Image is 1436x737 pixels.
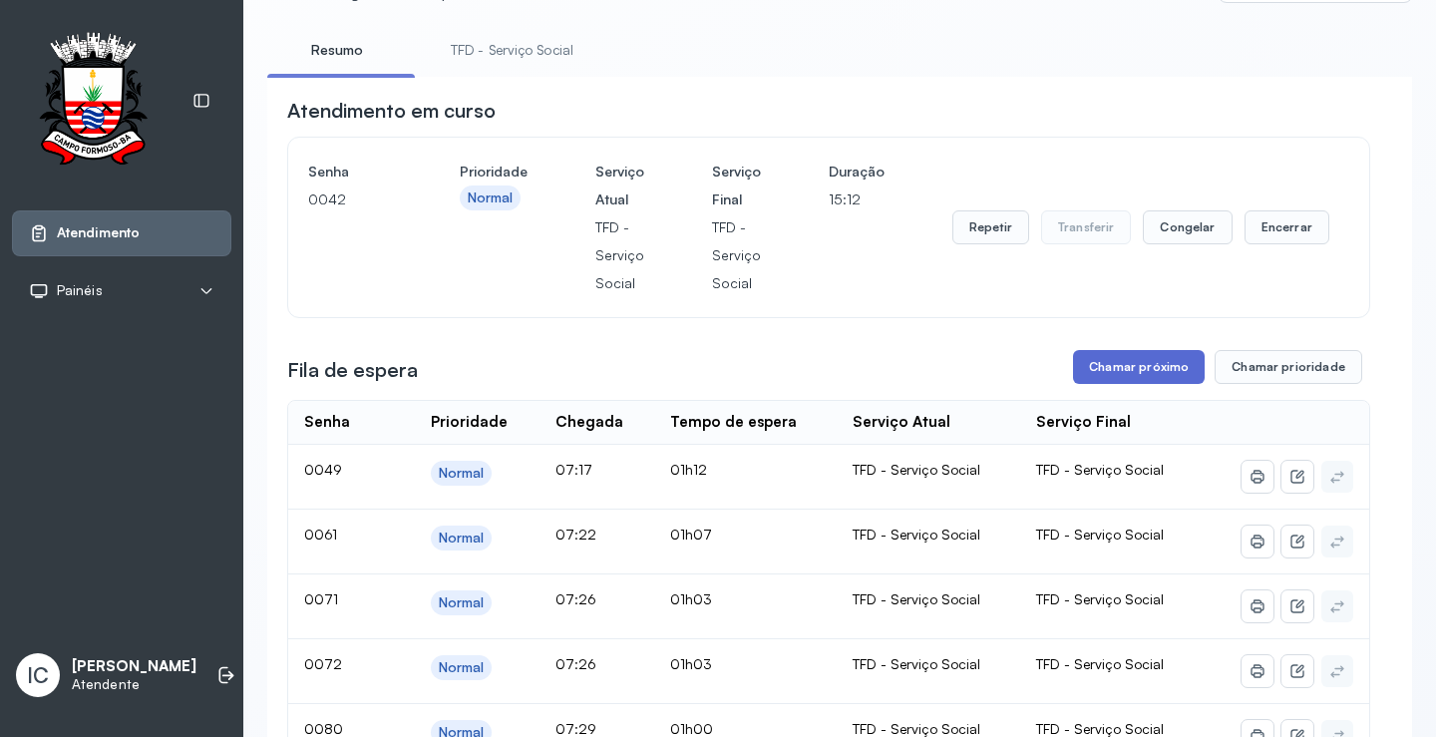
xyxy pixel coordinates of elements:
span: 01h03 [670,590,712,607]
span: TFD - Serviço Social [1036,526,1164,543]
div: Normal [468,189,514,206]
h4: Prioridade [460,158,528,185]
div: TFD - Serviço Social [853,461,1004,479]
span: 07:26 [555,590,596,607]
span: 0072 [304,655,342,672]
span: 07:29 [555,720,596,737]
span: 07:22 [555,526,596,543]
img: Logotipo do estabelecimento [21,32,165,171]
div: Serviço Final [1036,413,1131,432]
span: Atendimento [57,224,140,241]
div: TFD - Serviço Social [853,526,1004,544]
button: Repetir [952,210,1029,244]
div: Senha [304,413,350,432]
span: TFD - Serviço Social [1036,590,1164,607]
a: TFD - Serviço Social [431,34,593,67]
div: Normal [439,530,485,547]
span: Painéis [57,282,103,299]
a: Resumo [267,34,407,67]
div: TFD - Serviço Social [853,590,1004,608]
p: TFD - Serviço Social [712,213,761,297]
div: Serviço Atual [853,413,950,432]
span: 0071 [304,590,338,607]
h4: Serviço Atual [595,158,644,213]
h4: Serviço Final [712,158,761,213]
h3: Fila de espera [287,356,418,384]
span: TFD - Serviço Social [1036,655,1164,672]
div: Normal [439,465,485,482]
button: Transferir [1041,210,1132,244]
span: 0080 [304,720,343,737]
span: 01h03 [670,655,712,672]
span: 01h00 [670,720,713,737]
div: TFD - Serviço Social [853,655,1004,673]
div: Tempo de espera [670,413,797,432]
span: 01h07 [670,526,712,543]
span: TFD - Serviço Social [1036,461,1164,478]
button: Chamar prioridade [1215,350,1362,384]
span: 01h12 [670,461,707,478]
h3: Atendimento em curso [287,97,496,125]
p: 15:12 [829,185,885,213]
p: 0042 [308,185,392,213]
span: 07:26 [555,655,596,672]
h4: Duração [829,158,885,185]
p: [PERSON_NAME] [72,657,196,676]
a: Atendimento [29,223,214,243]
p: TFD - Serviço Social [595,213,644,297]
span: TFD - Serviço Social [1036,720,1164,737]
span: 07:17 [555,461,592,478]
h4: Senha [308,158,392,185]
div: Prioridade [431,413,508,432]
span: 0049 [304,461,342,478]
button: Chamar próximo [1073,350,1205,384]
div: Normal [439,659,485,676]
span: 0061 [304,526,337,543]
div: Chegada [555,413,623,432]
div: Normal [439,594,485,611]
button: Encerrar [1245,210,1329,244]
button: Congelar [1143,210,1232,244]
p: Atendente [72,676,196,693]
